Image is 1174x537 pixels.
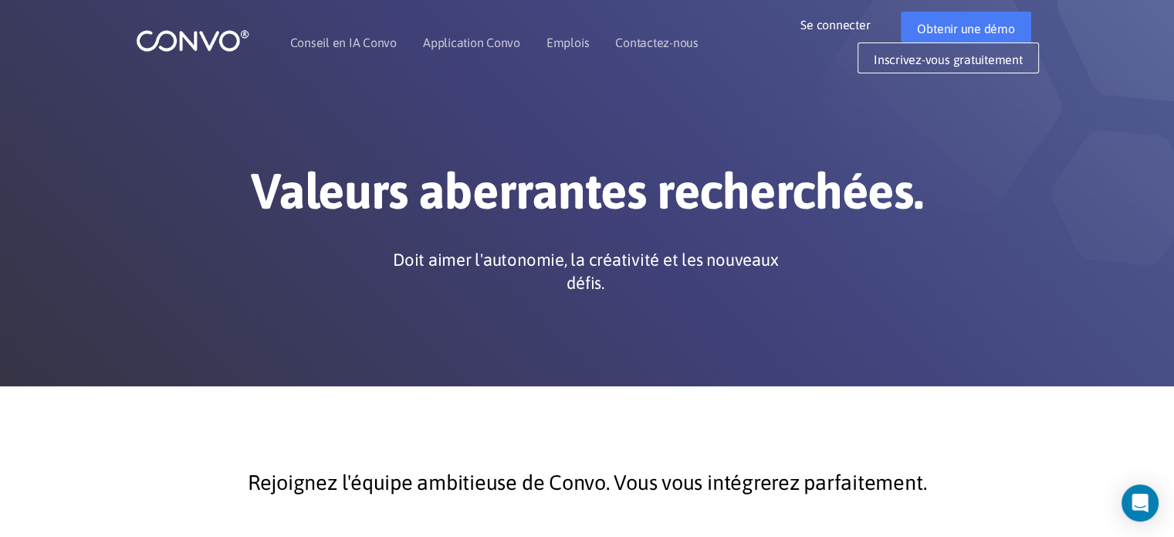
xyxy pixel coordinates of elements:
[858,42,1039,73] a: Inscrivez-vous gratuitement
[1122,484,1159,522] div: Open Intercom Messenger
[290,36,397,49] a: Conseil en IA Convo
[800,12,893,36] a: Se connecter
[800,18,870,32] font: Se connecter
[874,53,1023,66] font: Inscrivez-vous gratuitement
[251,162,922,219] font: Valeurs aberrantes recherchées.
[136,29,249,53] img: logo_1.png
[615,36,699,49] a: Contactez-nous
[901,12,1030,42] a: Obtenir une démo
[248,471,926,495] font: Rejoignez l'équipe ambitieuse de Convo. Vous vous intégrerez parfaitement.
[423,36,520,49] a: Application Convo
[917,22,1014,36] font: Obtenir une démo
[393,250,778,293] font: Doit aimer l'autonomie, la créativité et les nouveaux défis.
[546,36,589,49] a: Emplois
